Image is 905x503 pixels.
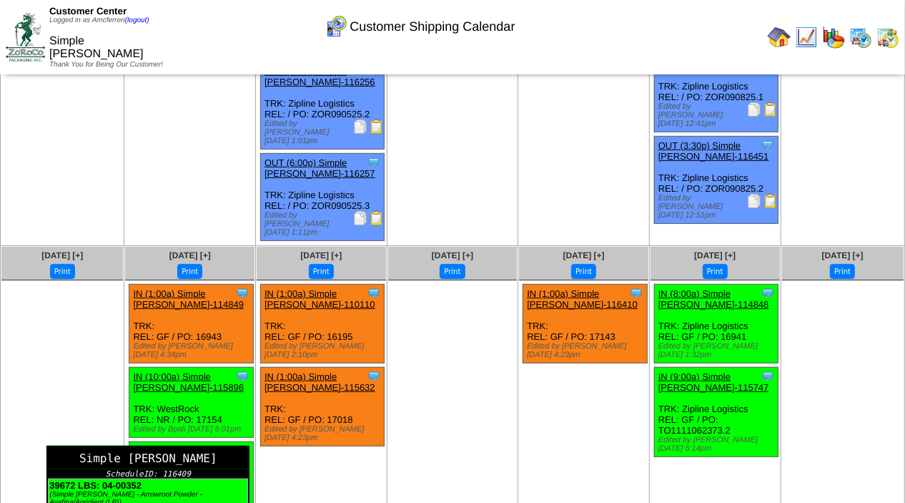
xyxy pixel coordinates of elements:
span: Simple [PERSON_NAME] [49,35,144,60]
a: IN (9:00a) Simple [PERSON_NAME]-115747 [658,371,769,393]
img: Tooltip [761,369,775,384]
img: calendarcustomer.gif [325,15,347,38]
button: Print [309,264,334,279]
img: Bill of Lading [763,194,778,208]
div: TRK: REL: GF / PO: 17018 [261,368,385,446]
div: Edited by [PERSON_NAME] [DATE] 4:34pm [133,342,252,359]
img: calendarprod.gif [849,26,872,49]
img: Bill of Lading [370,211,384,225]
div: Simple [PERSON_NAME] [48,447,248,469]
a: IN (1:00a) Simple [PERSON_NAME]-116410 [527,288,638,310]
b: 39672 LBS: 04-00352 [49,480,142,491]
button: Print [571,264,596,279]
div: Edited by [PERSON_NAME] [DATE] 1:01pm [264,119,384,145]
div: TRK: Zipline Logistics REL: GF / PO: 16941 [654,285,778,363]
img: line_graph.gif [795,26,818,49]
img: Packing Slip [747,194,761,208]
div: Edited by [PERSON_NAME] [DATE] 12:51pm [658,194,778,220]
div: TRK: Zipline Logistics REL: / PO: ZOR090525.3 [261,154,385,241]
button: Print [177,264,202,279]
div: TRK: Zipline Logistics REL: GF / PO: TO1111062373.2 [654,368,778,457]
a: (logout) [125,16,149,24]
div: Edited by Bpali [DATE] 6:01pm [133,425,252,434]
button: Print [703,264,728,279]
img: Tooltip [235,286,249,301]
a: OUT (3:30p) Simple [PERSON_NAME]-116451 [658,140,769,162]
a: IN (10:00a) Simple [PERSON_NAME]-115896 [133,371,244,393]
span: Logged in as Amcferren [49,16,149,24]
img: Tooltip [235,444,249,458]
div: TRK: REL: GF / PO: 17143 [523,285,647,363]
img: calendarinout.gif [876,26,899,49]
div: Edited by [PERSON_NAME] [DATE] 1:32pm [658,342,778,359]
div: TRK: Zipline Logistics REL: / PO: ZOR090525.2 [261,62,385,150]
img: Tooltip [367,369,381,384]
img: graph.gif [822,26,845,49]
a: [DATE] [+] [432,250,473,260]
img: Tooltip [367,286,381,301]
a: Simple [PERSON_NAME] ScheduleID: 116409 39672 LBS: 04-00352 (Simple [PERSON_NAME] - Arrowroot Pow... [235,449,249,460]
div: Edited by [PERSON_NAME] [DATE] 5:14pm [658,436,778,453]
span: Customer Shipping Calendar [350,19,515,34]
img: Packing Slip [747,102,761,117]
div: TRK: REL: GF / PO: 16195 [261,285,385,363]
a: IN (1:00a) Simple [PERSON_NAME]-115632 [264,371,375,393]
a: [DATE] [+] [822,250,864,260]
span: Customer Center [49,6,127,16]
div: TRK: Zipline Logistics REL: / PO: ZOR090825.1 [654,45,778,132]
div: Edited by [PERSON_NAME] [DATE] 4:23pm [527,342,646,359]
img: Tooltip [629,286,643,301]
img: Packing Slip [353,119,367,134]
button: Print [50,264,75,279]
div: TRK: REL: GF / PO: 16943 [129,285,253,363]
a: IN (1:00a) Simple [PERSON_NAME]-110110 [264,288,375,310]
a: IN (8:00a) Simple [PERSON_NAME]-114848 [658,288,769,310]
div: Edited by [PERSON_NAME] [DATE] 4:23pm [264,425,384,442]
a: OUT (6:00p) Simple [PERSON_NAME]-116257 [264,157,375,179]
div: Edited by [PERSON_NAME] [DATE] 2:10pm [264,342,384,359]
img: home.gif [768,26,791,49]
img: Tooltip [235,369,249,384]
img: Bill of Lading [370,119,384,134]
img: Packing Slip [353,211,367,225]
a: IN (1:00a) Simple [PERSON_NAME]-114849 [133,288,244,310]
div: TRK: Zipline Logistics REL: / PO: ZOR090825.2 [654,137,778,224]
div: ScheduleID: 116409 [48,469,248,479]
div: Edited by [PERSON_NAME] [DATE] 1:11pm [264,211,384,237]
a: [DATE] [+] [300,250,342,260]
img: Tooltip [761,286,775,301]
span: Thank You for Being Our Customer! [49,61,163,69]
img: Tooltip [761,138,775,152]
img: ZoRoCo_Logo(Green%26Foil)%20jpg.webp [6,13,45,61]
button: Print [830,264,855,279]
a: [DATE] [+] [694,250,736,260]
a: [DATE] [+] [41,250,83,260]
button: Print [440,264,465,279]
div: TRK: WestRock REL: NR / PO: 17154 [129,368,253,438]
img: Bill of Lading [763,102,778,117]
img: Tooltip [367,155,381,170]
div: Edited by [PERSON_NAME] [DATE] 12:41pm [658,102,778,128]
a: [DATE] [+] [563,250,605,260]
a: [DATE] [+] [169,250,211,260]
